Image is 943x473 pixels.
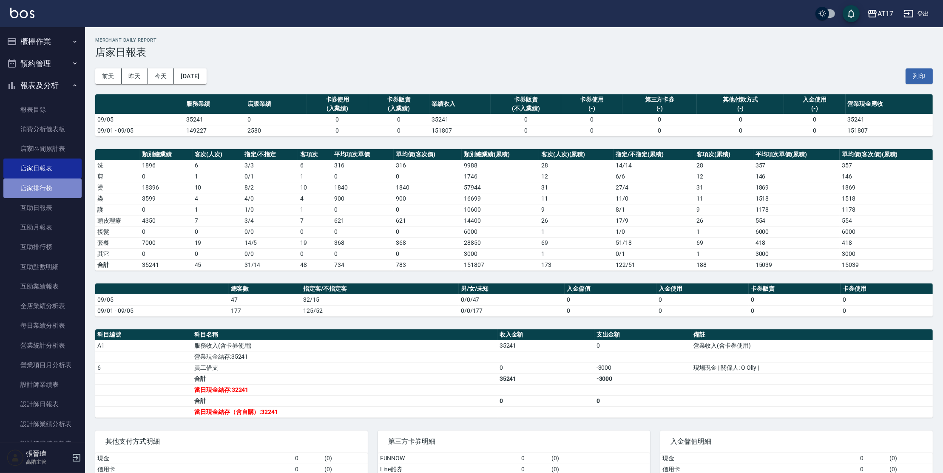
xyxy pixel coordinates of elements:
th: 客次(人次) [193,149,242,160]
td: 122/51 [614,259,695,270]
td: 1869 [840,182,933,193]
td: 900 [394,193,462,204]
th: 營業現金應收 [846,94,933,114]
td: 621 [332,215,394,226]
td: 7000 [140,237,192,248]
h3: 店家日報表 [95,46,933,58]
td: 0 / 0 [242,248,298,259]
td: 0 / 1 [614,248,695,259]
td: 11 [694,193,753,204]
button: 昨天 [122,68,148,84]
td: 9988 [462,160,539,171]
td: 現場現金 | 關係人: O Olly | [691,362,933,373]
div: 卡券使用 [563,95,620,104]
td: 0 [140,204,192,215]
td: FUNNOW [378,453,519,464]
td: 套餐 [95,237,140,248]
td: 10 [193,182,242,193]
td: 營業收入(含卡券使用) [691,340,933,351]
td: 8 / 1 [614,204,695,215]
td: 0 [784,114,845,125]
td: 14 / 14 [614,160,695,171]
td: 10 [298,182,332,193]
td: 1518 [840,193,933,204]
td: 合計 [192,373,497,384]
button: 登出 [900,6,933,22]
td: 734 [332,259,394,270]
button: [DATE] [174,68,206,84]
a: 營業項目月分析表 [3,355,82,375]
td: 0 [749,305,841,316]
a: 設計師業績表 [3,375,82,394]
td: A1 [95,340,192,351]
td: 0 [656,305,749,316]
td: 12 [539,171,614,182]
td: 0 [519,453,549,464]
a: 全店業績分析表 [3,296,82,316]
td: 其它 [95,248,140,259]
td: 09/01 - 09/05 [95,125,184,136]
td: 16699 [462,193,539,204]
th: 單均價(客次價) [394,149,462,160]
td: 14400 [462,215,539,226]
td: 現金 [660,453,858,464]
td: 0 [394,226,462,237]
span: 第三方卡券明細 [388,437,640,446]
td: 15039 [840,259,933,270]
td: 18396 [140,182,192,193]
td: 0 [565,294,657,305]
td: 3000 [840,248,933,259]
td: 0 [307,125,368,136]
td: 0 [193,248,242,259]
td: 177 [229,305,301,316]
td: 0 [841,305,933,316]
button: 今天 [148,68,174,84]
td: 35241 [429,114,491,125]
th: 指定/不指定(累積) [614,149,695,160]
th: 單均價(客次價)(累積) [840,149,933,160]
td: 0/0/47 [459,294,565,305]
td: 1840 [332,182,394,193]
td: 1896 [140,160,192,171]
th: 指定/不指定 [242,149,298,160]
td: 316 [394,160,462,171]
div: (不入業績) [493,104,559,113]
td: 4 / 0 [242,193,298,204]
th: 指定客/不指定客 [301,283,458,295]
td: 316 [332,160,394,171]
td: 418 [753,237,840,248]
td: 0 [298,248,332,259]
td: 3000 [753,248,840,259]
td: 0 [368,114,429,125]
td: 1 [694,248,753,259]
td: 3 / 4 [242,215,298,226]
td: 1518 [753,193,840,204]
th: 卡券使用 [841,283,933,295]
td: 28850 [462,237,539,248]
td: 35241 [140,259,192,270]
td: -3000 [594,373,691,384]
td: 357 [753,160,840,171]
td: 11 [539,193,614,204]
td: 09/05 [95,294,229,305]
td: 0 [298,226,332,237]
td: 接髮 [95,226,140,237]
td: 0 [565,305,657,316]
span: 其他支付方式明細 [105,437,358,446]
td: 6000 [753,226,840,237]
th: 平均項次單價(累積) [753,149,840,160]
a: 店家區間累計表 [3,139,82,159]
th: 類別總業績(累積) [462,149,539,160]
td: 1 [539,226,614,237]
td: 151807 [846,125,933,136]
td: 146 [840,171,933,182]
td: 32/15 [301,294,458,305]
td: 12 [694,171,753,182]
td: 1 [298,171,332,182]
a: 互助點數明細 [3,257,82,277]
td: 0 [368,125,429,136]
td: 0 [497,395,594,406]
a: 互助排行榜 [3,237,82,257]
th: 入金使用 [656,283,749,295]
td: 48 [298,259,332,270]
